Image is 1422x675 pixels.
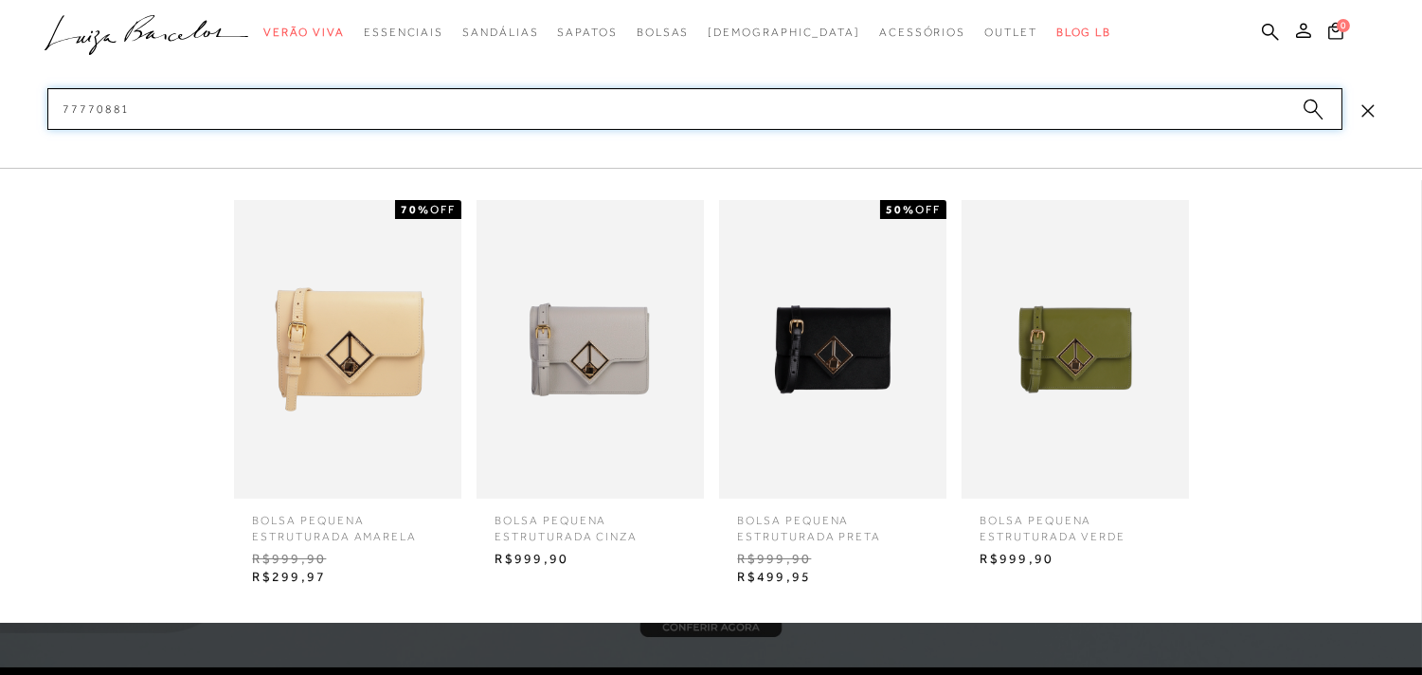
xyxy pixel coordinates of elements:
a: Bolsa pequena estruturada preta 50%OFF Bolsa pequena estruturada preta R$999,90 R$499,95 [714,200,951,592]
span: Acessórios [879,26,965,39]
a: Bolsa pequena estruturada verde Bolsa pequena estruturada verde R$999,90 [957,200,1194,573]
a: categoryNavScreenReaderText [263,15,345,50]
span: Bolsa pequena estruturada amarela [239,499,457,545]
span: R$999,90 [481,545,699,574]
img: Bolsa pequena estruturada verde [962,200,1189,499]
span: Outlet [984,26,1037,39]
a: categoryNavScreenReaderText [364,15,443,50]
a: categoryNavScreenReaderText [879,15,965,50]
span: R$999,90 [966,545,1184,574]
a: Bolsa pequena estruturada cinza Bolsa pequena estruturada cinza R$999,90 [472,200,709,573]
a: categoryNavScreenReaderText [462,15,538,50]
span: Bolsas [637,26,690,39]
a: BLOG LB [1056,15,1111,50]
strong: 70% [401,203,430,216]
a: categoryNavScreenReaderText [557,15,617,50]
span: R$499,95 [724,563,942,592]
span: OFF [915,203,941,216]
span: 0 [1337,19,1350,32]
strong: 50% [886,203,915,216]
a: categoryNavScreenReaderText [984,15,1037,50]
img: Bolsa pequena estruturada preta [719,200,946,499]
span: BLOG LB [1056,26,1111,39]
span: Bolsa pequena estruturada verde [966,499,1184,545]
img: Bolsa pequena estruturada cinza [477,200,704,499]
span: R$999,90 [239,545,457,574]
span: Bolsa pequena estruturada cinza [481,499,699,545]
img: Bolsa pequena estruturada amarela [234,200,461,499]
span: OFF [430,203,456,216]
span: R$299,97 [239,563,457,592]
button: 0 [1323,21,1349,46]
input: Buscar. [47,88,1342,130]
span: Verão Viva [263,26,345,39]
a: noSubCategoriesText [708,15,860,50]
span: R$999,90 [724,545,942,574]
span: [DEMOGRAPHIC_DATA] [708,26,860,39]
span: Bolsa pequena estruturada preta [724,499,942,545]
a: Bolsa pequena estruturada amarela 70%OFF Bolsa pequena estruturada amarela R$999,90 R$299,97 [229,200,466,592]
span: Sandálias [462,26,538,39]
span: Essenciais [364,26,443,39]
span: Sapatos [557,26,617,39]
a: categoryNavScreenReaderText [637,15,690,50]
